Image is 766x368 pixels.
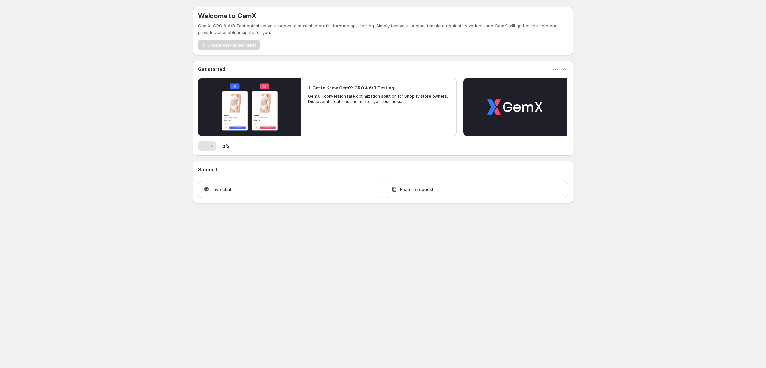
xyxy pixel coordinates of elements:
[198,166,217,173] h3: Support
[198,12,256,20] h5: Welcome to GemX
[198,141,216,151] nav: Pagination
[198,66,225,73] h3: Get started
[198,22,568,36] p: GemX: CRO & A/B Test optimizes your pages to maximize profits through split testing. Simply test ...
[308,84,394,91] h2: 1. Get to Know GemX: CRO & A/B Testing
[213,186,231,193] span: Live chat
[223,143,230,149] span: 1 / 2
[400,186,433,193] span: Feature request
[463,78,567,136] button: Play video
[308,94,450,104] p: GemX - conversion rate optimization solution for Shopify store owners. Discover its features and ...
[207,141,216,151] button: Next
[198,78,301,136] button: Play video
